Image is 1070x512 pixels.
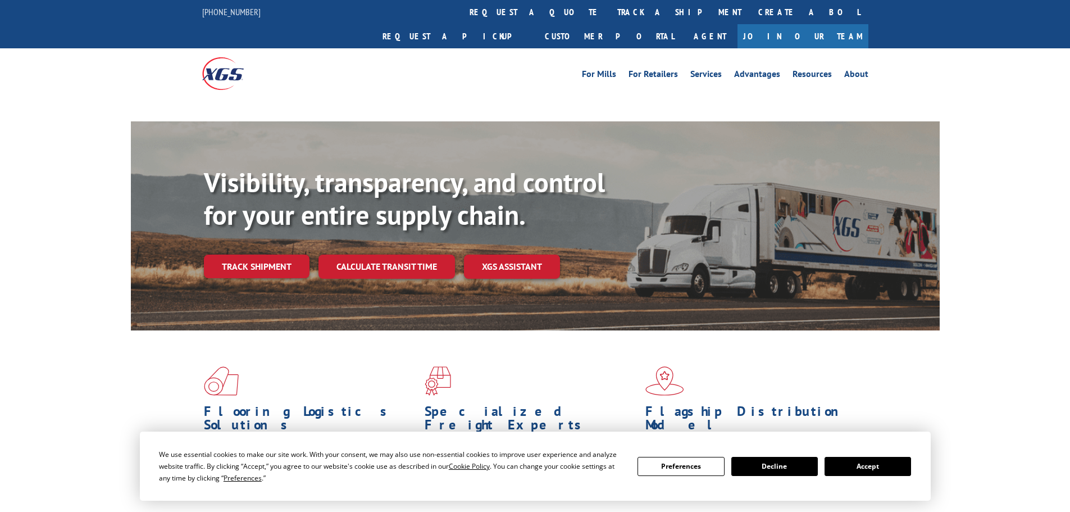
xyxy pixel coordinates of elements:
[682,24,737,48] a: Agent
[204,255,309,278] a: Track shipment
[159,448,624,484] div: We use essential cookies to make our site work. With your consent, we may also use non-essential ...
[844,70,868,82] a: About
[202,6,261,17] a: [PHONE_NUMBER]
[374,24,536,48] a: Request a pickup
[734,70,780,82] a: Advantages
[449,461,490,471] span: Cookie Policy
[737,24,868,48] a: Join Our Team
[204,165,605,232] b: Visibility, transparency, and control for your entire supply chain.
[645,366,684,396] img: xgs-icon-flagship-distribution-model-red
[464,255,560,279] a: XGS ASSISTANT
[629,70,678,82] a: For Retailers
[793,70,832,82] a: Resources
[536,24,682,48] a: Customer Portal
[224,473,262,483] span: Preferences
[204,366,239,396] img: xgs-icon-total-supply-chain-intelligence-red
[825,457,911,476] button: Accept
[425,405,637,437] h1: Specialized Freight Experts
[582,70,616,82] a: For Mills
[690,70,722,82] a: Services
[204,405,416,437] h1: Flooring Logistics Solutions
[140,432,931,501] div: Cookie Consent Prompt
[731,457,818,476] button: Decline
[318,255,455,279] a: Calculate transit time
[645,405,858,437] h1: Flagship Distribution Model
[638,457,724,476] button: Preferences
[425,366,451,396] img: xgs-icon-focused-on-flooring-red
